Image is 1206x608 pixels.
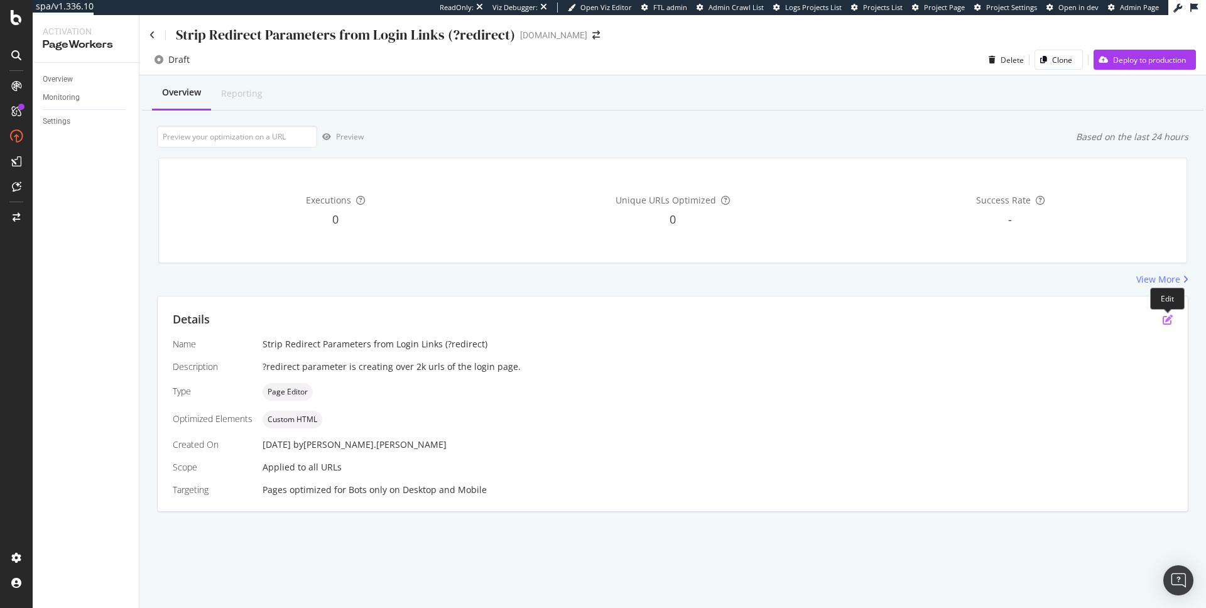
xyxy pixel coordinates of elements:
button: Preview [317,127,364,147]
div: by [PERSON_NAME].[PERSON_NAME] [293,438,447,451]
div: ReadOnly: [440,3,474,13]
div: Delete [1001,55,1024,65]
button: Delete [984,50,1024,70]
span: Open Viz Editor [580,3,632,12]
div: [DOMAIN_NAME] [520,29,587,41]
div: Description [173,361,253,373]
a: Projects List [851,3,903,13]
div: Strip Redirect Parameters from Login Links (?redirect) [263,338,1173,350]
span: Page Editor [268,388,308,396]
div: Pages optimized for on [263,484,1173,496]
div: Activation [43,25,129,38]
a: FTL admin [641,3,687,13]
div: Type [173,385,253,398]
div: Overview [43,73,73,86]
div: Desktop and Mobile [403,484,487,496]
a: Admin Crawl List [697,3,764,13]
div: Overview [162,86,201,99]
a: Admin Page [1108,3,1159,13]
div: Draft [168,53,190,66]
a: Project Page [912,3,965,13]
div: Preview [336,131,364,142]
div: pen-to-square [1163,315,1173,325]
span: Projects List [863,3,903,12]
span: Project Page [924,3,965,12]
div: Open Intercom Messenger [1163,565,1193,595]
div: Applied to all URLs [173,338,1173,496]
div: Settings [43,115,70,128]
span: Open in dev [1058,3,1099,12]
div: Details [173,312,210,328]
div: ?redirect parameter is creating over 2k urls of the login page. [263,361,1173,373]
span: Admin Crawl List [709,3,764,12]
input: Preview your optimization on a URL [157,126,317,148]
a: Open Viz Editor [568,3,632,13]
a: Logs Projects List [773,3,842,13]
div: Monitoring [43,91,80,104]
button: Deploy to production [1094,50,1196,70]
div: Scope [173,461,253,474]
div: Strip Redirect Parameters from Login Links (?redirect) [176,25,515,45]
div: neutral label [263,383,313,401]
div: Name [173,338,253,350]
div: Created On [173,438,253,451]
div: [DATE] [263,438,1173,451]
div: Optimized Elements [173,413,253,425]
div: Deploy to production [1113,55,1186,65]
div: View More [1136,273,1180,286]
span: FTL admin [653,3,687,12]
div: arrow-right-arrow-left [592,31,600,40]
span: Success Rate [976,194,1031,206]
a: Overview [43,73,130,86]
span: - [1008,212,1012,227]
span: 0 [670,212,676,227]
div: Bots only [349,484,387,496]
a: Click to go back [149,31,155,40]
div: Edit [1150,288,1185,310]
span: Admin Page [1120,3,1159,12]
a: View More [1136,273,1188,286]
div: Clone [1052,55,1072,65]
span: Custom HTML [268,416,317,423]
div: Based on the last 24 hours [1076,131,1188,143]
span: 0 [332,212,339,227]
a: Open in dev [1046,3,1099,13]
a: Settings [43,115,130,128]
span: Logs Projects List [785,3,842,12]
span: Executions [306,194,351,206]
span: Project Settings [986,3,1037,12]
a: Monitoring [43,91,130,104]
span: Unique URLs Optimized [616,194,716,206]
div: PageWorkers [43,38,129,52]
div: Viz Debugger: [492,3,538,13]
a: Project Settings [974,3,1037,13]
button: Clone [1035,50,1083,70]
div: Reporting [221,87,263,100]
div: neutral label [263,411,322,428]
div: Targeting [173,484,253,496]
